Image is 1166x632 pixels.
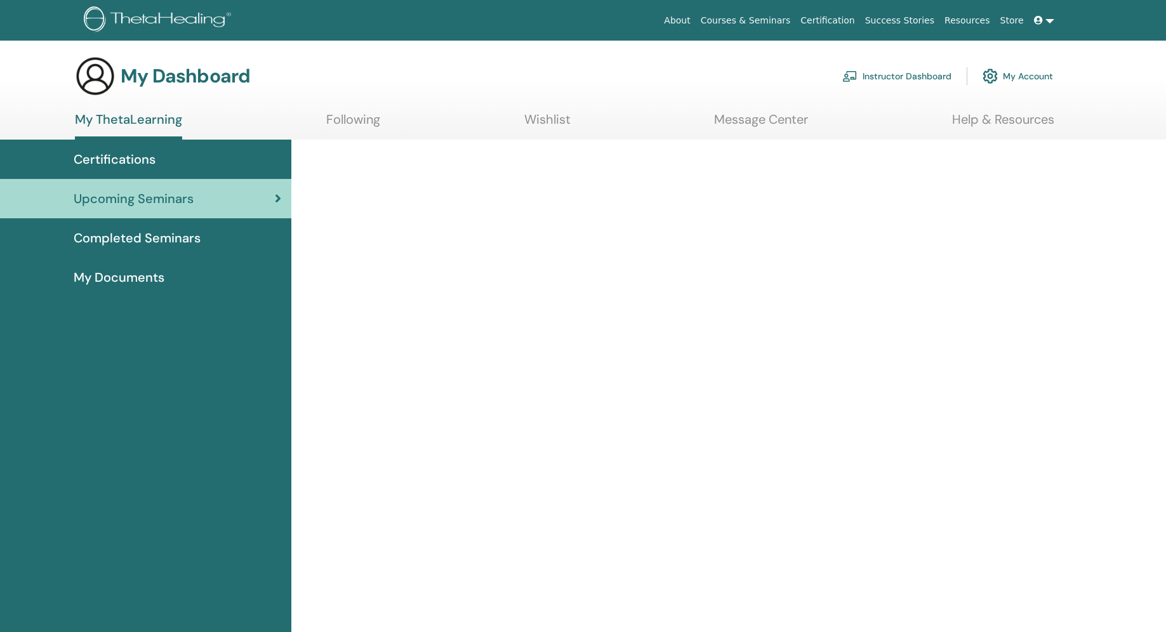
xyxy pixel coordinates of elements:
[952,112,1054,136] a: Help & Resources
[842,70,858,82] img: chalkboard-teacher.svg
[795,9,859,32] a: Certification
[842,62,951,90] a: Instructor Dashboard
[714,112,808,136] a: Message Center
[860,9,939,32] a: Success Stories
[696,9,796,32] a: Courses & Seminars
[75,112,182,140] a: My ThetaLearning
[995,9,1029,32] a: Store
[74,189,194,208] span: Upcoming Seminars
[983,65,998,87] img: cog.svg
[75,56,116,96] img: generic-user-icon.jpg
[74,228,201,247] span: Completed Seminars
[983,62,1053,90] a: My Account
[84,6,235,35] img: logo.png
[121,65,250,88] h3: My Dashboard
[524,112,571,136] a: Wishlist
[74,268,164,287] span: My Documents
[659,9,695,32] a: About
[74,150,156,169] span: Certifications
[939,9,995,32] a: Resources
[326,112,380,136] a: Following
